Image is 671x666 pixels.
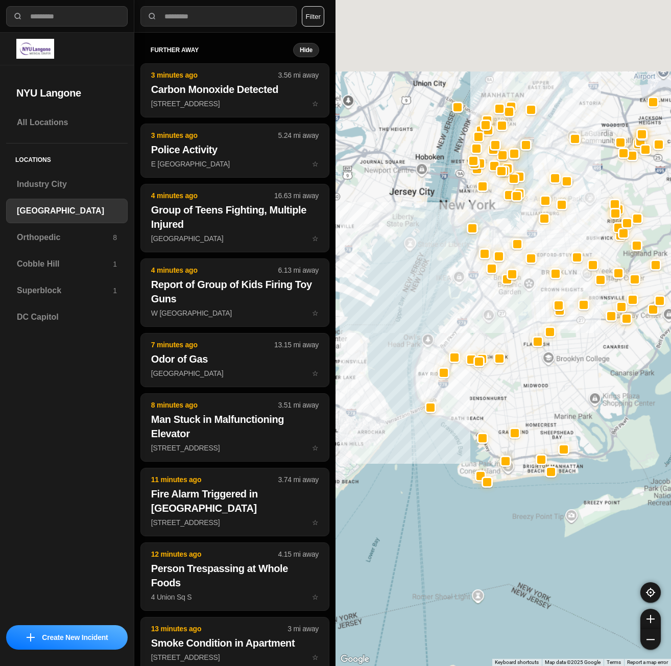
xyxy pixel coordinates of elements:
[151,82,319,97] h2: Carbon Monoxide Detected
[300,46,313,54] small: Hide
[312,100,319,108] span: star
[140,63,329,117] button: 3 minutes ago3.56 mi awayCarbon Monoxide Detected[STREET_ADDRESS]star
[151,340,274,350] p: 7 minutes ago
[274,191,319,201] p: 16.63 mi away
[16,39,54,59] img: logo
[293,43,319,57] button: Hide
[6,278,128,303] a: Superblock1
[6,199,128,223] a: [GEOGRAPHIC_DATA]
[312,593,319,601] span: star
[140,542,329,611] button: 12 minutes ago4.15 mi awayPerson Trespassing at Whole Foods4 Union Sq Sstar
[640,609,661,629] button: zoom-in
[278,549,319,559] p: 4.15 mi away
[312,444,319,452] span: star
[17,284,113,297] h3: Superblock
[140,468,329,536] button: 11 minutes ago3.74 mi awayFire Alarm Triggered in [GEOGRAPHIC_DATA][STREET_ADDRESS]star
[338,653,372,666] a: Open this area in Google Maps (opens a new window)
[140,234,329,243] a: 4 minutes ago16.63 mi awayGroup of Teens Fighting, Multiple Injured[GEOGRAPHIC_DATA]star
[312,234,319,243] span: star
[151,517,319,528] p: [STREET_ADDRESS]
[42,632,108,643] p: Create New Incident
[140,443,329,452] a: 8 minutes ago3.51 mi awayMan Stuck in Malfunctioning Elevator[STREET_ADDRESS]star
[640,582,661,603] button: recenter
[140,369,329,377] a: 7 minutes ago13.15 mi awayOdor of Gas[GEOGRAPHIC_DATA]star
[278,70,319,80] p: 3.56 mi away
[646,615,655,623] img: zoom-in
[495,659,539,666] button: Keyboard shortcuts
[151,130,278,140] p: 3 minutes ago
[274,340,319,350] p: 13.15 mi away
[6,172,128,197] a: Industry City
[151,277,319,306] h2: Report of Group of Kids Firing Toy Guns
[17,258,113,270] h3: Cobble Hill
[151,636,319,650] h2: Smoke Condition in Apartment
[140,99,329,108] a: 3 minutes ago3.56 mi awayCarbon Monoxide Detected[STREET_ADDRESS]star
[151,368,319,378] p: [GEOGRAPHIC_DATA]
[302,6,324,27] button: Filter
[151,652,319,662] p: [STREET_ADDRESS]
[151,400,278,410] p: 8 minutes ago
[6,252,128,276] a: Cobble Hill1
[140,308,329,317] a: 4 minutes ago6.13 mi awayReport of Group of Kids Firing Toy GunsW [GEOGRAPHIC_DATA]star
[312,518,319,527] span: star
[151,561,319,590] h2: Person Trespassing at Whole Foods
[151,142,319,157] h2: Police Activity
[147,11,157,21] img: search
[6,110,128,135] a: All Locations
[151,624,287,634] p: 13 minutes ago
[113,259,117,269] p: 1
[151,99,319,109] p: [STREET_ADDRESS]
[151,487,319,515] h2: Fire Alarm Triggered in [GEOGRAPHIC_DATA]
[140,393,329,462] button: 8 minutes ago3.51 mi awayMan Stuck in Malfunctioning Elevator[STREET_ADDRESS]star
[151,203,319,231] h2: Group of Teens Fighting, Multiple Injured
[17,311,117,323] h3: DC Capitol
[278,400,319,410] p: 3.51 mi away
[151,352,319,366] h2: Odor of Gas
[312,653,319,661] span: star
[312,309,319,317] span: star
[140,124,329,178] button: 3 minutes ago5.24 mi awayPolice ActivityE [GEOGRAPHIC_DATA]star
[140,333,329,387] button: 7 minutes ago13.15 mi awayOdor of Gas[GEOGRAPHIC_DATA]star
[6,305,128,329] a: DC Capitol
[287,624,319,634] p: 3 mi away
[140,518,329,527] a: 11 minutes ago3.74 mi awayFire Alarm Triggered in [GEOGRAPHIC_DATA][STREET_ADDRESS]star
[338,653,372,666] img: Google
[151,412,319,441] h2: Man Stuck in Malfunctioning Elevator
[27,633,35,641] img: icon
[17,178,117,191] h3: Industry City
[140,184,329,252] button: 4 minutes ago16.63 mi awayGroup of Teens Fighting, Multiple Injured[GEOGRAPHIC_DATA]star
[6,225,128,250] a: Orthopedic8
[151,592,319,602] p: 4 Union Sq S
[607,659,621,665] a: Terms (opens in new tab)
[151,474,278,485] p: 11 minutes ago
[140,592,329,601] a: 12 minutes ago4.15 mi awayPerson Trespassing at Whole Foods4 Union Sq Sstar
[151,46,293,54] h5: further away
[278,474,319,485] p: 3.74 mi away
[646,635,655,644] img: zoom-out
[140,159,329,168] a: 3 minutes ago5.24 mi awayPolice ActivityE [GEOGRAPHIC_DATA]star
[113,286,117,296] p: 1
[13,11,23,21] img: search
[312,369,319,377] span: star
[16,86,117,100] h2: NYU Langone
[278,265,319,275] p: 6.13 mi away
[646,588,655,597] img: recenter
[17,231,113,244] h3: Orthopedic
[151,443,319,453] p: [STREET_ADDRESS]
[140,653,329,661] a: 13 minutes ago3 mi awaySmoke Condition in Apartment[STREET_ADDRESS]star
[278,130,319,140] p: 5.24 mi away
[6,144,128,172] h5: Locations
[6,625,128,650] button: iconCreate New Incident
[151,70,278,80] p: 3 minutes ago
[151,159,319,169] p: E [GEOGRAPHIC_DATA]
[640,629,661,650] button: zoom-out
[151,265,278,275] p: 4 minutes ago
[17,205,117,217] h3: [GEOGRAPHIC_DATA]
[17,116,117,129] h3: All Locations
[140,258,329,327] button: 4 minutes ago6.13 mi awayReport of Group of Kids Firing Toy GunsW [GEOGRAPHIC_DATA]star
[627,659,668,665] a: Report a map error
[151,549,278,559] p: 12 minutes ago
[545,659,601,665] span: Map data ©2025 Google
[151,233,319,244] p: [GEOGRAPHIC_DATA]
